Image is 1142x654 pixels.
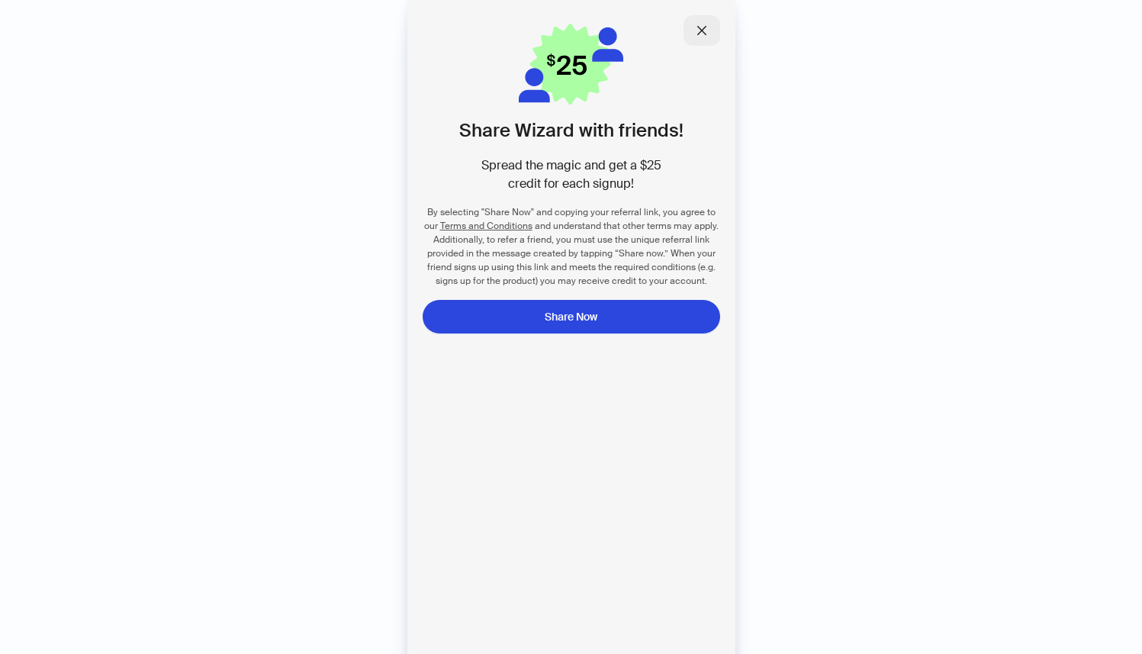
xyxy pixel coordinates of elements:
[423,205,720,288] div: By selecting "Share Now" and copying your referral link, you agree to our and understand that oth...
[423,300,720,333] button: Share Now
[545,310,597,324] span: Share Now
[696,24,708,37] span: close
[423,156,720,193] div: Spread the magic and get a $25 credit for each signup!
[684,15,720,46] button: close
[423,117,720,144] h1: Share Wizard with friends!
[440,220,532,232] a: Terms and Conditions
